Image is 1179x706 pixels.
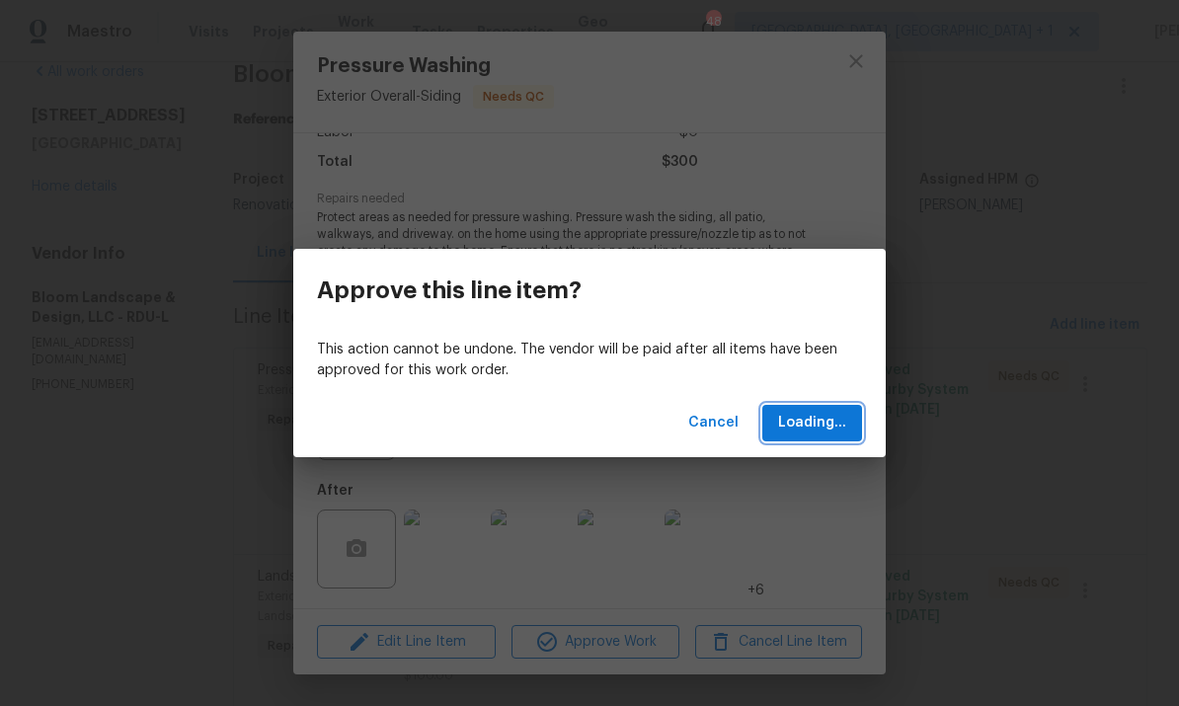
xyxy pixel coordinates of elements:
[680,405,747,441] button: Cancel
[317,276,582,304] h3: Approve this line item?
[317,340,862,381] p: This action cannot be undone. The vendor will be paid after all items have been approved for this...
[688,411,739,435] span: Cancel
[762,405,862,441] button: Loading...
[778,411,846,435] span: Loading...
